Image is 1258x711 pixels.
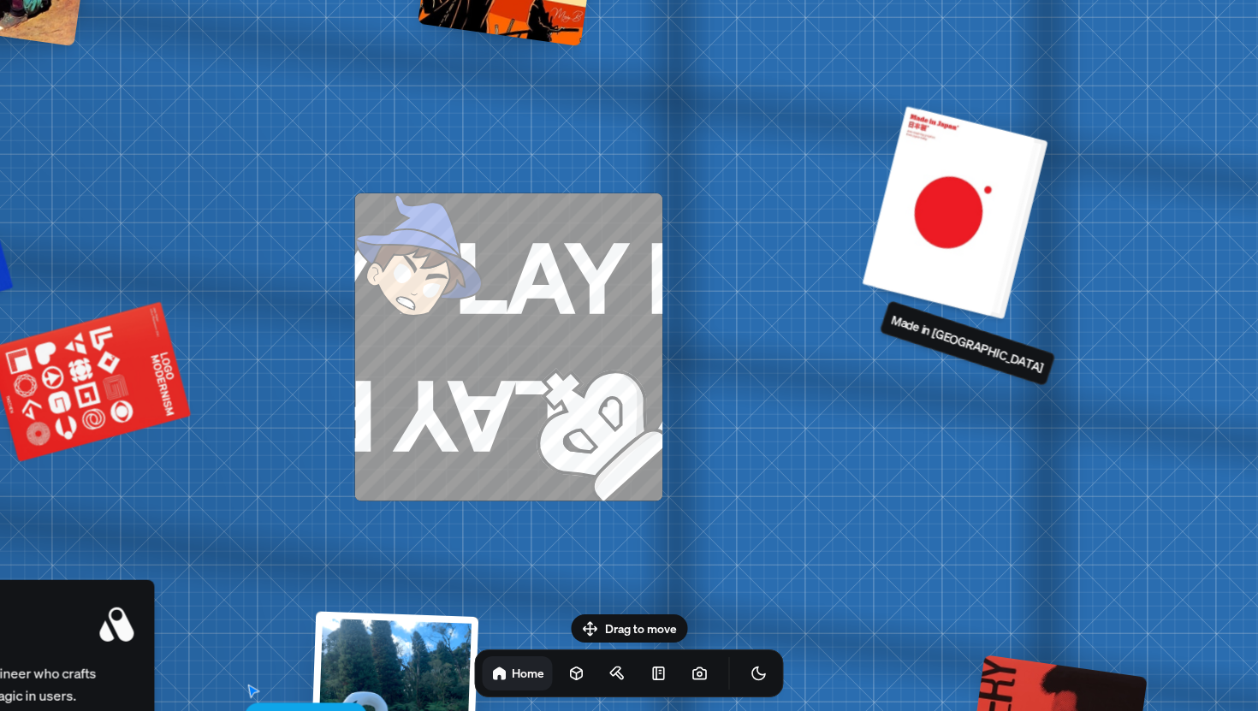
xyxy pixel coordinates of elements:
[742,656,776,690] button: Toggle Theme
[512,665,544,681] h1: Home
[354,193,662,501] a: PLAY PLAY PLAY PLAY PLAY PLAY PLAY PLAYPLAY PLAY PLAY PLAY PLAY PLAY PLAY PLAY
[889,310,1046,376] p: Made in [GEOGRAPHIC_DATA]
[354,193,662,501] img: Horse
[483,656,553,690] a: Home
